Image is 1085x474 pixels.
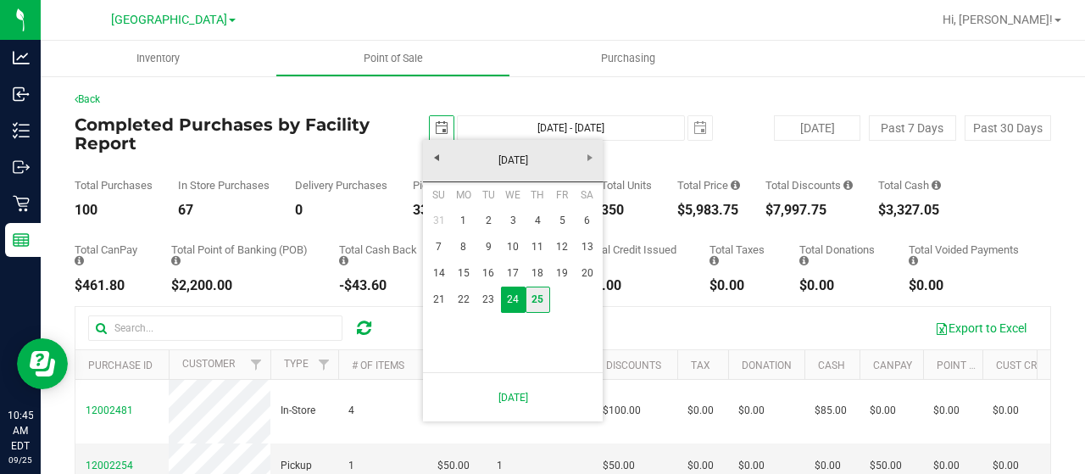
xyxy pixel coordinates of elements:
a: Filter [310,350,338,379]
th: Sunday [426,182,451,208]
inline-svg: Retail [13,195,30,212]
span: 12002481 [86,404,133,416]
button: [DATE] [774,115,860,141]
a: 22 [451,287,476,313]
a: Tax [691,360,710,371]
span: $85.00 [815,403,847,419]
div: Total Cash [878,180,941,191]
inline-svg: Inventory [13,122,30,139]
a: Purchasing [510,41,745,76]
span: $0.00 [870,403,896,419]
div: Total Credit Issued [587,244,684,266]
div: $7,997.75 [765,204,853,217]
span: $0.00 [738,458,765,474]
span: $0.00 [933,458,960,474]
a: 31 [426,208,451,234]
div: 0 [295,204,387,217]
a: Cust Credit [996,360,1058,371]
span: $50.00 [603,458,635,474]
th: Wednesday [501,182,526,208]
th: Saturday [575,182,599,208]
th: Thursday [526,182,550,208]
a: 11 [526,234,550,260]
button: Export to Excel [924,314,1038,343]
div: $0.00 [587,279,684,293]
div: Total Cash Back [339,244,426,266]
span: $100.00 [603,403,641,419]
a: 20 [575,260,599,287]
a: Discounts [606,360,661,371]
p: 09/25 [8,454,33,466]
th: Monday [451,182,476,208]
a: 25 [526,287,550,313]
a: Donation [742,360,792,371]
a: Back [75,93,100,105]
a: 24 [501,287,526,313]
div: $0.00 [709,279,774,293]
a: 10 [501,234,526,260]
span: select [430,116,453,140]
div: Total Purchases [75,180,153,191]
div: $461.80 [75,279,146,293]
div: Total Discounts [765,180,853,191]
span: $50.00 [870,458,902,474]
a: Cash [818,360,845,371]
a: Filter [242,350,270,379]
a: 12 [550,234,575,260]
i: Sum of the total taxes for all purchases in the date range. [709,255,719,266]
a: Inventory [41,41,275,76]
span: In-Store [281,403,315,419]
span: 4 [348,403,354,419]
a: Purchase ID [88,360,153,371]
span: select [688,116,712,140]
div: Total Voided Payments [909,244,1026,266]
input: Search... [88,315,342,341]
a: 16 [476,260,500,287]
div: 100 [75,204,153,217]
span: Point of Sale [341,51,446,66]
a: # of Items [352,360,404,371]
span: 1 [348,458,354,474]
button: Past 30 Days [965,115,1051,141]
a: 19 [550,260,575,287]
div: Total Point of Banking (POB) [171,244,314,266]
div: 350 [601,204,652,217]
a: Previous [423,144,449,170]
span: $0.00 [993,458,1019,474]
a: [DATE] [432,380,593,415]
a: 1 [451,208,476,234]
a: 23 [476,287,500,313]
span: 1 [497,458,503,474]
i: Sum of the discount values applied to the all purchases in the date range. [843,180,853,191]
a: 17 [501,260,526,287]
div: Pickup Purchases [413,180,500,191]
div: 33 [413,204,500,217]
div: Total Units [601,180,652,191]
span: $0.00 [815,458,841,474]
a: 4 [526,208,550,234]
iframe: Resource center [17,338,68,389]
div: 67 [178,204,270,217]
a: CanPay [873,360,912,371]
span: Purchasing [578,51,678,66]
a: Type [284,358,309,370]
a: 6 [575,208,599,234]
span: $50.00 [437,458,470,474]
div: Total CanPay [75,244,146,266]
inline-svg: Reports [13,231,30,248]
div: $2,200.00 [171,279,314,293]
a: 21 [426,287,451,313]
i: Sum of the cash-back amounts from rounded-up electronic payments for all purchases in the date ra... [339,255,348,266]
div: -$43.60 [339,279,426,293]
a: 14 [426,260,451,287]
inline-svg: Analytics [13,49,30,66]
i: Sum of the total prices of all purchases in the date range. [731,180,740,191]
i: Sum of all round-up-to-next-dollar total price adjustments for all purchases in the date range. [799,255,809,266]
div: Delivery Purchases [295,180,387,191]
div: $0.00 [799,279,883,293]
div: In Store Purchases [178,180,270,191]
a: Customer [182,358,235,370]
span: 12002254 [86,460,133,471]
span: Inventory [114,51,203,66]
a: Point of Banking (POB) [937,360,1057,371]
